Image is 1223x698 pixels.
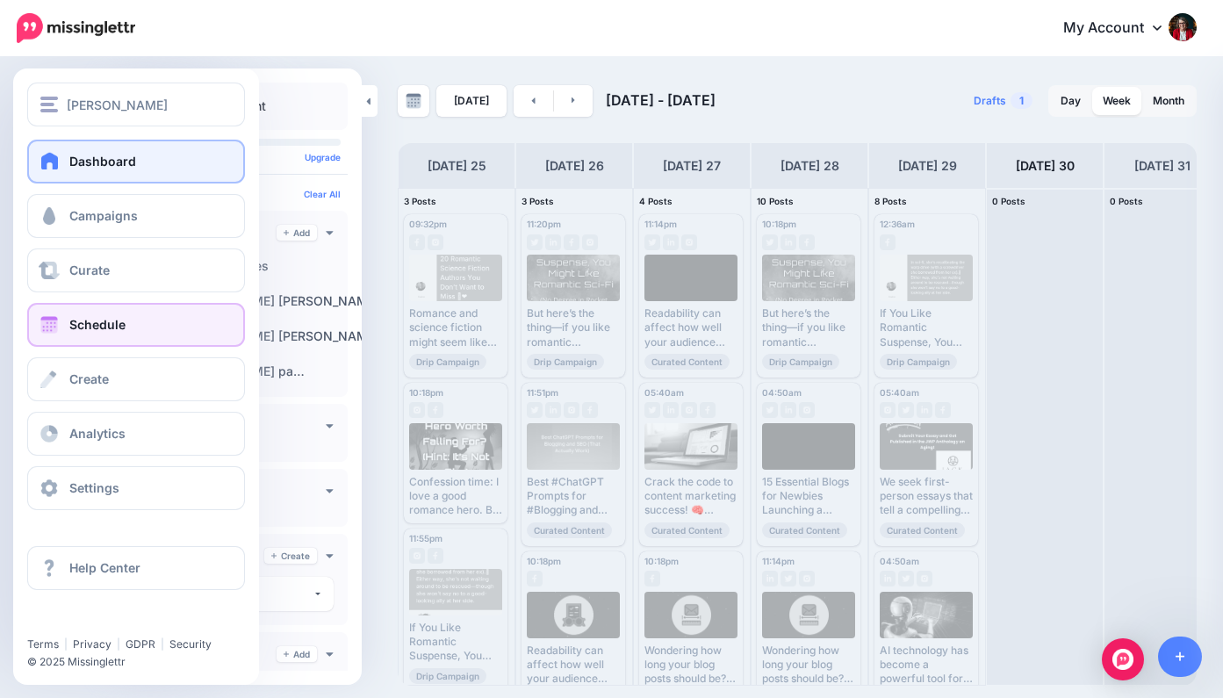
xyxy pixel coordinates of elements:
img: linkedin-grey-square.png [545,402,561,418]
img: instagram-grey-square.png [799,402,815,418]
a: Analytics [27,412,245,456]
span: 05:40am [880,387,919,398]
div: AI technology has become a powerful tool for businesses across the globe to gain a competitive ed... [880,644,973,687]
div: Wondering how long your blog posts should be? 🧐 Find the sweet spot for your content and keep you... [644,644,737,687]
span: Drafts [974,96,1006,106]
h4: [DATE] 27 [663,155,721,176]
span: 11:55pm [409,533,442,543]
img: instagram-grey-square.png [428,234,443,250]
img: twitter-grey-square.png [762,402,778,418]
a: Settings [27,466,245,510]
a: Privacy [73,637,112,651]
span: Drip Campaign [527,354,604,370]
span: 12:36am [880,219,915,229]
img: linkedin-grey-square.png [880,571,896,586]
div: Crack the code to content marketing success! 🧠 Explore the 'Why AI' behind content marketing and ... [644,475,737,518]
img: instagram-grey-square.png [880,402,896,418]
h4: [DATE] 31 [1134,155,1191,176]
a: [DATE] [436,85,507,117]
a: Help Center [27,546,245,590]
img: facebook-grey-square.png [564,234,579,250]
label: [PERSON_NAME] [PERSON_NAME]… [149,293,391,311]
img: facebook-grey-square.png [409,234,425,250]
span: Drip Campaign [762,354,839,370]
span: 10:18pm [762,219,796,229]
a: My Account [1046,7,1197,50]
a: Day [1050,87,1091,115]
img: instagram-grey-square.png [799,571,815,586]
a: Dashboard [27,140,245,183]
img: instagram-grey-square.png [409,402,425,418]
span: Campaigns [69,208,138,223]
span: Drip Campaign [409,354,486,370]
span: Curated Content [880,522,965,538]
img: instagram-grey-square.png [409,548,425,564]
div: Best #ChatGPT Prompts for #Blogging and #SEO (That Actually Work) @HeartofManoj [URL] [527,475,620,518]
span: 10 Posts [757,196,794,206]
span: | [64,637,68,651]
label: [PERSON_NAME] [PERSON_NAME]… [149,328,391,346]
div: But here’s the thing—if you like romantic suspense, you might actually be primed to love romantic... [762,306,855,349]
div: Confession time: I love a good romance hero. But let’s be real—“six-pack abs” don’t exactly carry... [409,475,502,518]
span: 04:50am [880,556,919,566]
span: Analytics [69,426,126,441]
div: 15 Essential Blogs for Newbies Launching a Newsletter [URL] #Blogging #EmailMarketing #ContentMar... [762,475,855,518]
span: 0 Posts [1110,196,1143,206]
img: linkedin-grey-square.png [545,234,561,250]
div: Readability can affect how well your audience engages with your content. 😲 Implement these 8 stra... [527,644,620,687]
span: Curated Content [644,522,730,538]
span: Drip Campaign [409,668,486,684]
div: Wondering how long your blog posts should be? 🧐 Find the sweet spot for your content and keep you... [762,644,855,687]
a: Drafts1 [963,85,1043,117]
img: twitter-grey-square.png [781,571,796,586]
span: Curate [69,263,110,277]
img: linkedin-grey-square.png [781,234,796,250]
button: [PERSON_NAME] [27,83,245,126]
img: Missinglettr [17,13,135,43]
span: Create [69,371,109,386]
span: Drip Campaign [880,354,957,370]
span: 09:32pm [409,219,447,229]
h4: [DATE] 26 [545,155,604,176]
div: Open Intercom Messenger [1102,638,1144,680]
span: Curated Content [527,522,612,538]
h4: [DATE] 29 [898,155,957,176]
span: 3 Posts [522,196,554,206]
span: 10:18pm [644,556,679,566]
span: Curated Content [644,354,730,370]
iframe: Twitter Follow Button [27,612,163,630]
div: If You Like Romantic Suspense, You Might Like Romantic Sci-Fi ▸ [URL] #LoveRomanticSuspense #NoSc... [880,306,973,349]
a: Add [277,225,317,241]
h4: [DATE] 25 [428,155,486,176]
img: facebook-grey-square.png [700,402,716,418]
a: Create [264,548,317,564]
a: Week [1092,87,1141,115]
a: Schedule [27,303,245,347]
a: Add [277,646,317,662]
span: | [161,637,164,651]
img: facebook-grey-square.png [644,571,660,586]
span: 11:14pm [762,556,795,566]
span: | [117,637,120,651]
img: facebook-grey-square.png [799,234,815,250]
img: instagram-grey-square.png [681,234,697,250]
span: 11:51pm [527,387,558,398]
div: We seek first-person essays that tell a compelling story—real, emotional, and transformative. Rea... [880,475,973,518]
span: Help Center [69,560,140,575]
img: linkedin-grey-square.png [663,402,679,418]
span: [DATE] - [DATE] [606,91,716,109]
span: 0 Posts [992,196,1025,206]
span: Settings [69,480,119,495]
a: Create [27,357,245,401]
img: linkedin-grey-square.png [917,402,932,418]
span: 11:14pm [644,219,677,229]
li: © 2025 Missinglettr [27,653,258,671]
a: GDPR [126,637,155,651]
a: Clear All [304,189,341,199]
span: Curated Content [762,522,847,538]
span: 04:50am [762,387,802,398]
img: twitter-grey-square.png [644,234,660,250]
div: Readability can affect how well your audience engages with your content. 😲 Implement these 8 stra... [644,306,737,349]
div: Romance and science fiction might seem like strange bedfellows at first—one’s all about saving ga... [409,306,502,349]
span: 4 Posts [639,196,673,206]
